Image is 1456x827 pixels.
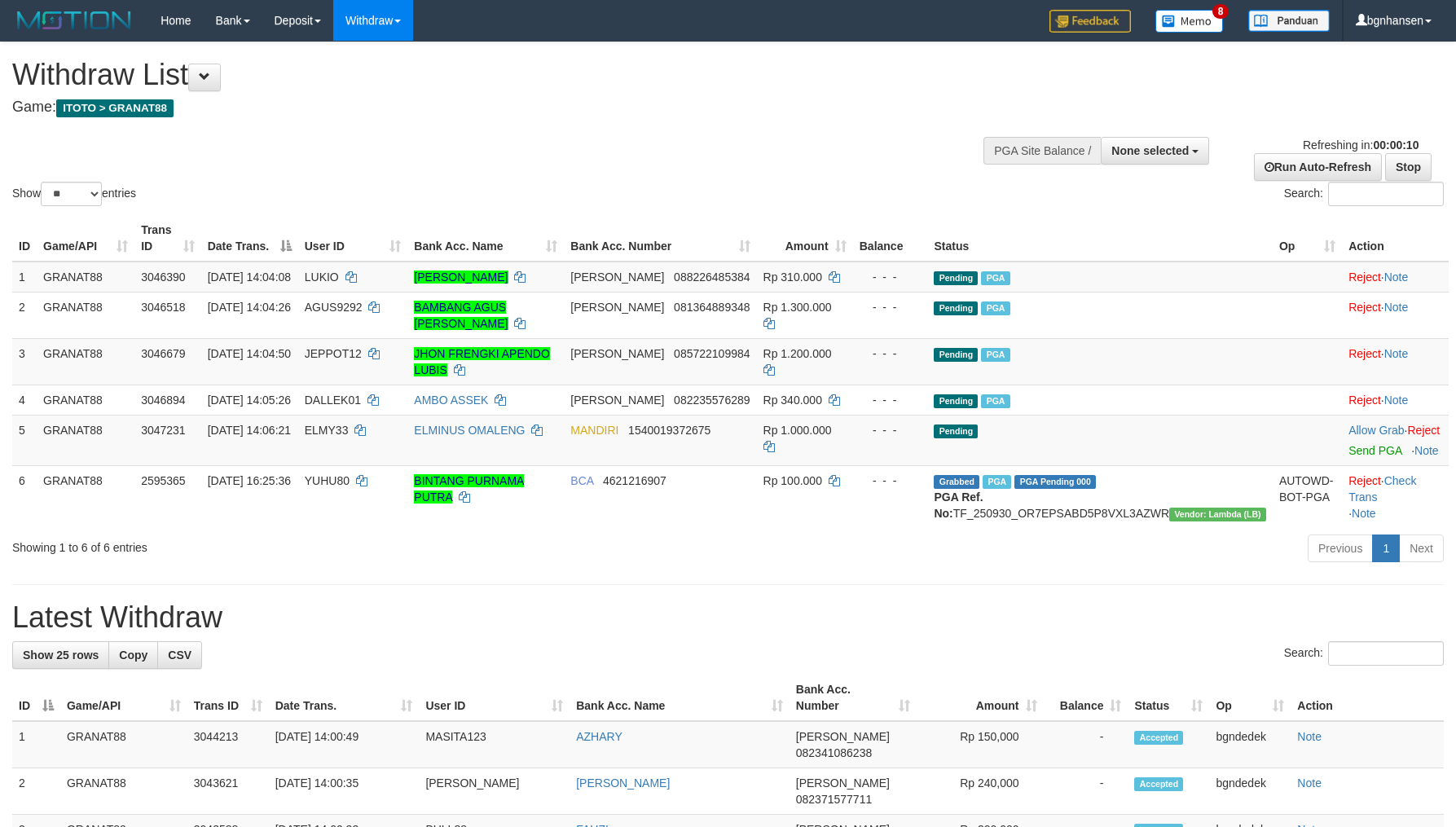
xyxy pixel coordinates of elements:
td: GRANAT88 [37,338,134,385]
span: Rp 340.000 [763,394,822,407]
a: Check Trans [1348,474,1416,504]
span: LUKIO [305,271,339,284]
span: Rp 100.000 [763,474,822,487]
span: 2595365 [141,474,186,487]
div: - - - [860,345,922,362]
span: ITOTO > GRANAT88 [56,99,174,117]
h1: Withdraw List [12,59,954,91]
span: ELMY33 [305,424,349,437]
td: 1 [12,262,37,293]
a: Note [1297,776,1322,790]
span: Copy 082341086238 to clipboard [796,746,872,759]
img: Feedback.jpg [1049,10,1131,33]
span: Pending [934,424,978,438]
input: Search: [1328,641,1444,666]
span: JEPPOT12 [305,347,362,360]
td: Rp 240,000 [917,768,1044,815]
td: · [1342,338,1449,385]
h4: Game: [12,99,954,116]
a: Reject [1348,271,1381,284]
th: ID [12,215,37,262]
span: [PERSON_NAME] [796,730,890,743]
th: Trans ID: activate to sort column ascending [134,215,201,262]
span: 3046894 [141,394,186,407]
h1: Latest Withdraw [12,601,1444,634]
a: [PERSON_NAME] [576,776,670,790]
td: 1 [12,721,60,768]
span: [PERSON_NAME] [570,347,664,360]
span: Marked by bgndedek [981,394,1010,408]
span: None selected [1111,144,1189,157]
div: - - - [860,392,922,408]
button: None selected [1101,137,1209,165]
span: Vendor URL: https://dashboard.q2checkout.com/secure [1169,508,1266,521]
td: · [1342,292,1449,338]
th: Game/API: activate to sort column ascending [37,215,134,262]
td: GRANAT88 [37,262,134,293]
th: Game/API: activate to sort column ascending [60,675,187,721]
div: - - - [860,422,922,438]
a: Send PGA [1348,444,1401,457]
td: TF_250930_OR7EPSABD5P8VXL3AZWR [927,465,1272,528]
a: Allow Grab [1348,424,1404,437]
span: Marked by bgndedek [981,301,1010,315]
span: Pending [934,301,978,315]
span: Refreshing in: [1303,139,1419,152]
a: ELMINUS OMALENG [414,424,525,437]
th: Trans ID: activate to sort column ascending [187,675,269,721]
td: · [1342,415,1449,465]
a: Note [1384,271,1409,284]
a: Note [1414,444,1439,457]
span: Pending [934,271,978,285]
td: [DATE] 14:00:49 [269,721,420,768]
span: 3046518 [141,301,186,314]
span: 3046679 [141,347,186,360]
strong: 00:00:10 [1373,139,1419,152]
span: Copy 081364889348 to clipboard [674,301,750,314]
span: Marked by bgndedek [981,348,1010,362]
span: Copy 082235576289 to clipboard [674,394,750,407]
td: [PERSON_NAME] [419,768,570,815]
td: - [1044,721,1128,768]
span: CSV [168,649,191,662]
img: panduan.png [1248,10,1330,32]
a: Reject [1348,347,1381,360]
a: 1 [1372,534,1400,562]
a: Note [1297,730,1322,743]
th: Action [1291,675,1444,721]
a: Note [1384,347,1409,360]
td: [DATE] 14:00:35 [269,768,420,815]
span: AGUS9292 [305,301,363,314]
td: - [1044,768,1128,815]
td: GRANAT88 [37,415,134,465]
td: · [1342,262,1449,293]
a: Reject [1348,301,1381,314]
img: Button%20Memo.svg [1155,10,1224,33]
th: Op: activate to sort column ascending [1209,675,1291,721]
td: GRANAT88 [37,292,134,338]
span: Copy 4621216907 to clipboard [603,474,666,487]
td: 4 [12,385,37,415]
span: [DATE] 14:04:26 [208,301,291,314]
span: YUHU80 [305,474,350,487]
span: [PERSON_NAME] [570,301,664,314]
th: Date Trans.: activate to sort column descending [201,215,298,262]
th: Bank Acc. Number: activate to sort column ascending [564,215,756,262]
select: Showentries [41,182,102,206]
div: - - - [860,473,922,489]
td: GRANAT88 [37,465,134,528]
a: Copy [108,641,158,669]
a: Next [1399,534,1444,562]
th: Amount: activate to sort column ascending [917,675,1044,721]
th: Amount: activate to sort column ascending [757,215,853,262]
span: BCA [570,474,593,487]
th: Op: activate to sort column ascending [1273,215,1342,262]
span: [DATE] 14:06:21 [208,424,291,437]
span: Accepted [1134,731,1183,745]
th: ID: activate to sort column descending [12,675,60,721]
a: AMBO ASSEK [414,394,488,407]
span: Rp 1.000.000 [763,424,832,437]
div: - - - [860,299,922,315]
span: PGA Pending [1014,475,1096,489]
th: Balance [853,215,928,262]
